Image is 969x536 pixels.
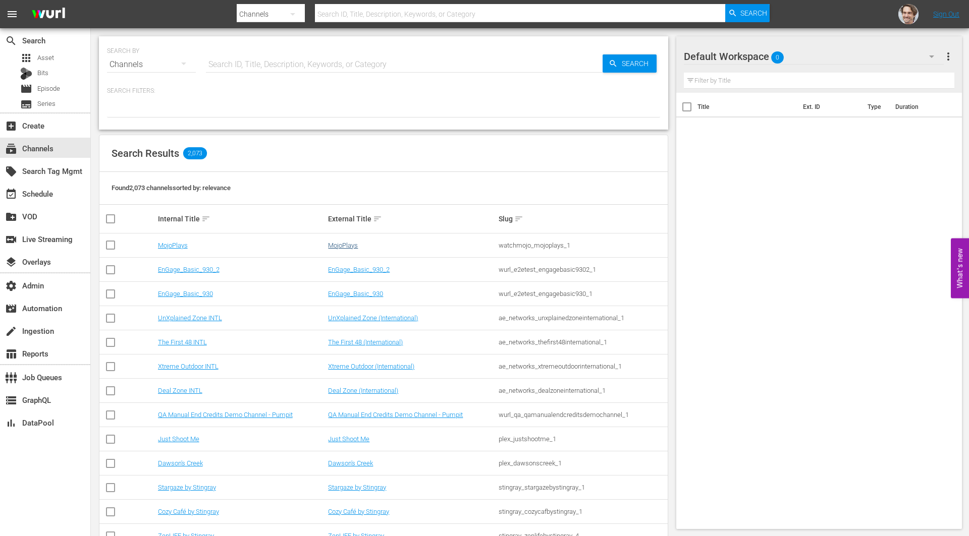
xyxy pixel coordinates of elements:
span: Episode [37,84,60,94]
div: wurl_e2etest_engagebasic930_1 [499,290,666,297]
a: Stargaze by Stingray [158,484,216,491]
span: Episode [20,83,32,95]
span: Series [20,98,32,110]
a: EnGage_Basic_930 [328,290,383,297]
a: EnGage_Basic_930_2 [158,266,220,273]
span: 2,073 [183,147,207,159]
a: Deal Zone (International) [328,387,398,394]
th: Ext. ID [797,93,862,121]
div: Bits [20,68,32,80]
div: wurl_e2etest_engagebasic9302_1 [499,266,666,273]
a: EnGage_Basic_930_2 [328,266,390,273]
a: Stargaze by Stingray [328,484,386,491]
span: sort [201,214,210,223]
a: QA Manual End Credits Demo Channel - Pumpit [328,411,463,419]
th: Type [862,93,889,121]
span: Search [740,4,767,22]
span: VOD [5,211,17,223]
a: Dawson's Creek [328,459,373,467]
span: Asset [37,53,54,63]
span: Overlays [5,256,17,268]
span: Found 2,073 channels sorted by: relevance [112,184,231,192]
div: ae_networks_xtremeoutdoorinternational_1 [499,363,666,370]
button: Open Feedback Widget [951,238,969,298]
img: photo.jpg [898,4,919,24]
a: MojoPlays [328,242,358,249]
a: Just Shoot Me [158,435,199,443]
div: ae_networks_dealzoneinternational_1 [499,387,666,394]
span: Create [5,120,17,132]
a: Xtreme Outdoor INTL [158,363,219,370]
a: Sign Out [933,10,959,18]
button: Search [725,4,770,22]
a: MojoPlays [158,242,188,249]
span: DataPool [5,417,17,429]
span: Automation [5,303,17,315]
button: more_vert [942,44,954,69]
span: GraphQL [5,394,17,406]
a: The First 48 (International) [328,338,403,346]
span: sort [373,214,382,223]
div: ae_networks_thefirst48international_1 [499,338,666,346]
th: Duration [889,93,950,121]
div: Slug [499,213,666,225]
span: Admin [5,280,17,292]
span: Channels [5,143,17,155]
span: Reports [5,348,17,360]
span: Search [5,35,17,47]
span: Live Streaming [5,233,17,246]
th: Title [697,93,797,121]
a: Just Shoot Me [328,435,369,443]
button: Search [603,54,657,73]
span: Schedule [5,188,17,200]
span: Ingestion [5,325,17,337]
span: menu [6,8,18,20]
div: ae_networks_unxplainedzoneinternational_1 [499,314,666,322]
span: Search [618,54,657,73]
div: plex_dawsonscreek_1 [499,459,666,467]
a: QA Manual End Credits Demo Channel - Pumpit [158,411,293,419]
div: plex_justshootme_1 [499,435,666,443]
span: sort [514,214,523,223]
div: watchmojo_mojoplays_1 [499,242,666,249]
p: Search Filters: [107,87,660,95]
a: Deal Zone INTL [158,387,202,394]
div: stingray_cozycafbystingray_1 [499,508,666,515]
span: Asset [20,52,32,64]
div: Channels [107,50,196,79]
a: The First 48 INTL [158,338,207,346]
span: 0 [771,47,784,68]
a: Cozy Café by Stingray [328,508,389,515]
span: Search Tag Mgmt [5,165,17,177]
a: UnXplained Zone INTL [158,314,222,322]
span: Job Queues [5,372,17,384]
div: wurl_qa_qamanualendcreditsdemochannel_1 [499,411,666,419]
span: Bits [37,68,48,78]
a: Cozy Café by Stingray [158,508,219,515]
img: ans4CAIJ8jUAAAAAAAAAAAAAAAAAAAAAAAAgQb4GAAAAAAAAAAAAAAAAAAAAAAAAJMjXAAAAAAAAAAAAAAAAAAAAAAAAgAT5G... [24,3,73,26]
a: EnGage_Basic_930 [158,290,213,297]
div: External Title [328,213,496,225]
div: Internal Title [158,213,326,225]
span: more_vert [942,50,954,63]
div: stingray_stargazebystingray_1 [499,484,666,491]
a: Xtreme Outdoor (International) [328,363,414,370]
a: Dawson's Creek [158,459,203,467]
div: Default Workspace [684,42,944,71]
a: UnXplained Zone (International) [328,314,418,322]
span: Series [37,99,56,109]
span: Search Results [112,147,179,159]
